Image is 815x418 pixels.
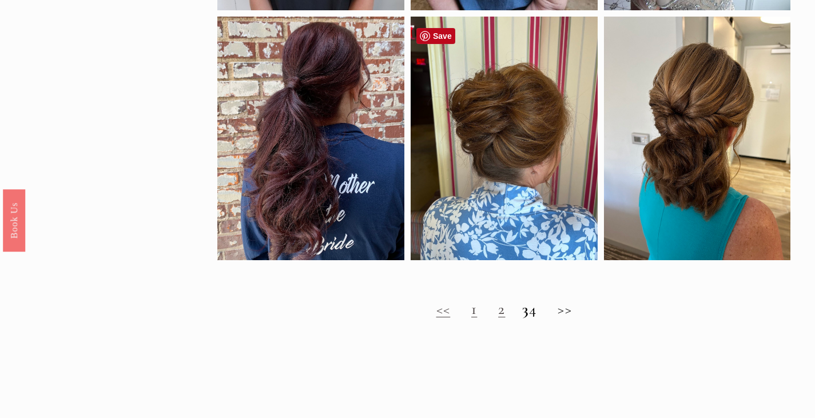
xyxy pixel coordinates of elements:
[416,28,455,44] a: Pin it!
[522,300,529,319] strong: 3
[3,189,25,251] a: Book Us
[471,300,477,319] a: 1
[217,300,790,319] h2: 4 >>
[436,300,451,319] a: <<
[498,300,505,319] a: 2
